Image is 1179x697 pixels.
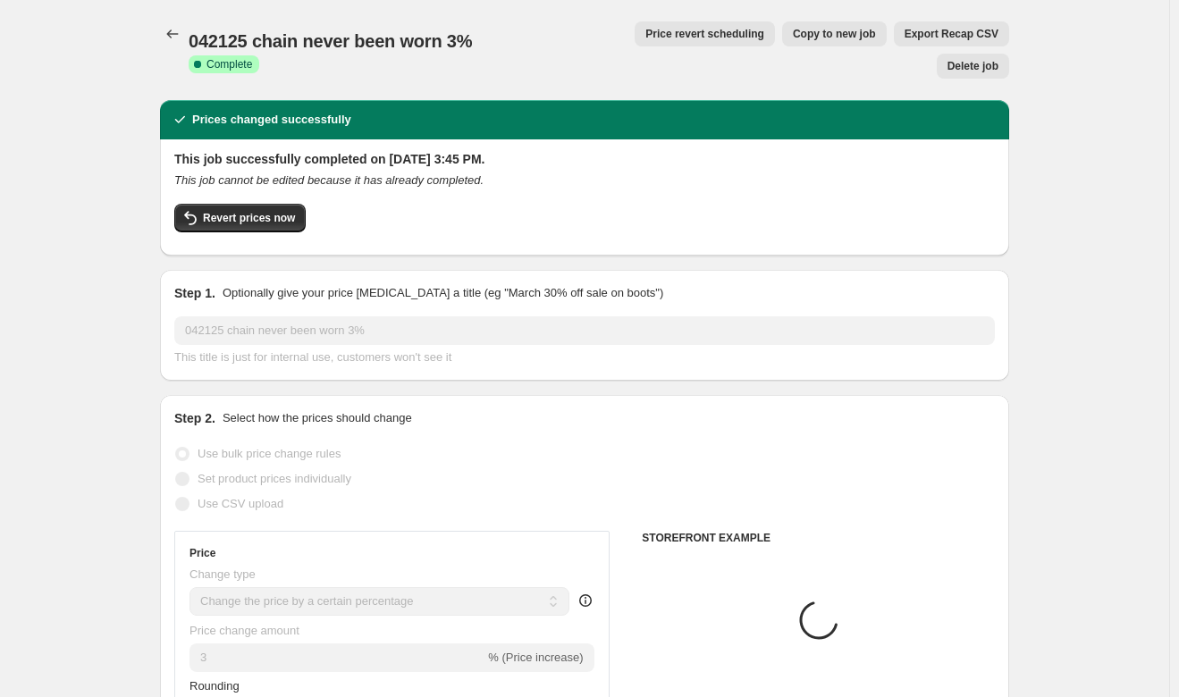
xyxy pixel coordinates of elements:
span: Delete job [947,59,998,73]
button: Price revert scheduling [635,21,775,46]
p: Select how the prices should change [223,409,412,427]
input: -15 [189,643,484,672]
div: help [577,592,594,609]
button: Price change jobs [160,21,185,46]
span: Change type [189,567,256,581]
h3: Price [189,546,215,560]
button: Copy to new job [782,21,887,46]
input: 30% off holiday sale [174,316,995,345]
span: Complete [206,57,252,71]
span: Export Recap CSV [905,27,998,41]
span: Rounding [189,679,240,693]
i: This job cannot be edited because it has already completed. [174,173,484,187]
h2: Step 1. [174,284,215,302]
button: Revert prices now [174,204,306,232]
span: Copy to new job [793,27,876,41]
span: This title is just for internal use, customers won't see it [174,350,451,364]
button: Export Recap CSV [894,21,1009,46]
p: Optionally give your price [MEDICAL_DATA] a title (eg "March 30% off sale on boots") [223,284,663,302]
h2: Prices changed successfully [192,111,351,129]
span: Revert prices now [203,211,295,225]
span: % (Price increase) [488,651,583,664]
span: Price change amount [189,624,299,637]
span: 042125 chain never been worn 3% [189,31,472,51]
span: Use bulk price change rules [198,447,341,460]
span: Use CSV upload [198,497,283,510]
span: Price revert scheduling [645,27,764,41]
h2: This job successfully completed on [DATE] 3:45 PM. [174,150,995,168]
h6: STOREFRONT EXAMPLE [642,531,995,545]
button: Delete job [937,54,1009,79]
h2: Step 2. [174,409,215,427]
span: Set product prices individually [198,472,351,485]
